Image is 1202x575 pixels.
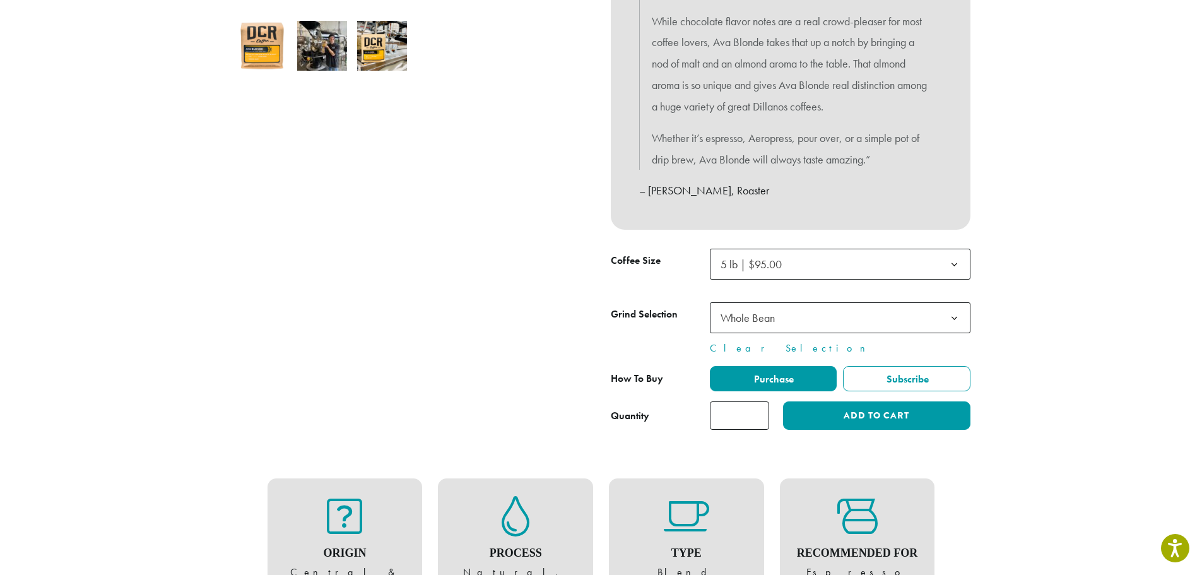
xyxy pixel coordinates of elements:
[611,372,663,385] span: How To Buy
[710,401,769,430] input: Product quantity
[611,408,649,424] div: Quantity
[451,547,580,560] h4: Process
[885,372,929,386] span: Subscribe
[237,21,287,71] img: Ava Blonde
[710,302,970,333] span: Whole Bean
[280,547,410,560] h4: Origin
[710,341,970,356] a: Clear Selection
[297,21,347,71] img: Ava Blonde - Image 2
[792,547,922,560] h4: Recommended For
[622,547,751,560] h4: Type
[716,252,794,276] span: 5 lb | $95.00
[611,305,710,324] label: Grind Selection
[710,249,970,280] span: 5 lb | $95.00
[752,372,794,386] span: Purchase
[611,252,710,270] label: Coffee Size
[652,127,929,170] p: Whether it’s espresso, Aeropress, pour over, or a simple pot of drip brew, Ava Blonde will always...
[652,11,929,117] p: While chocolate flavor notes are a real crowd-pleaser for most coffee lovers, Ava Blonde takes th...
[716,305,787,330] span: Whole Bean
[357,21,407,71] img: Ava Blonde - Image 3
[721,311,775,325] span: Whole Bean
[783,401,970,430] button: Add to cart
[721,257,782,271] span: 5 lb | $95.00
[639,180,942,201] p: – [PERSON_NAME], Roaster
